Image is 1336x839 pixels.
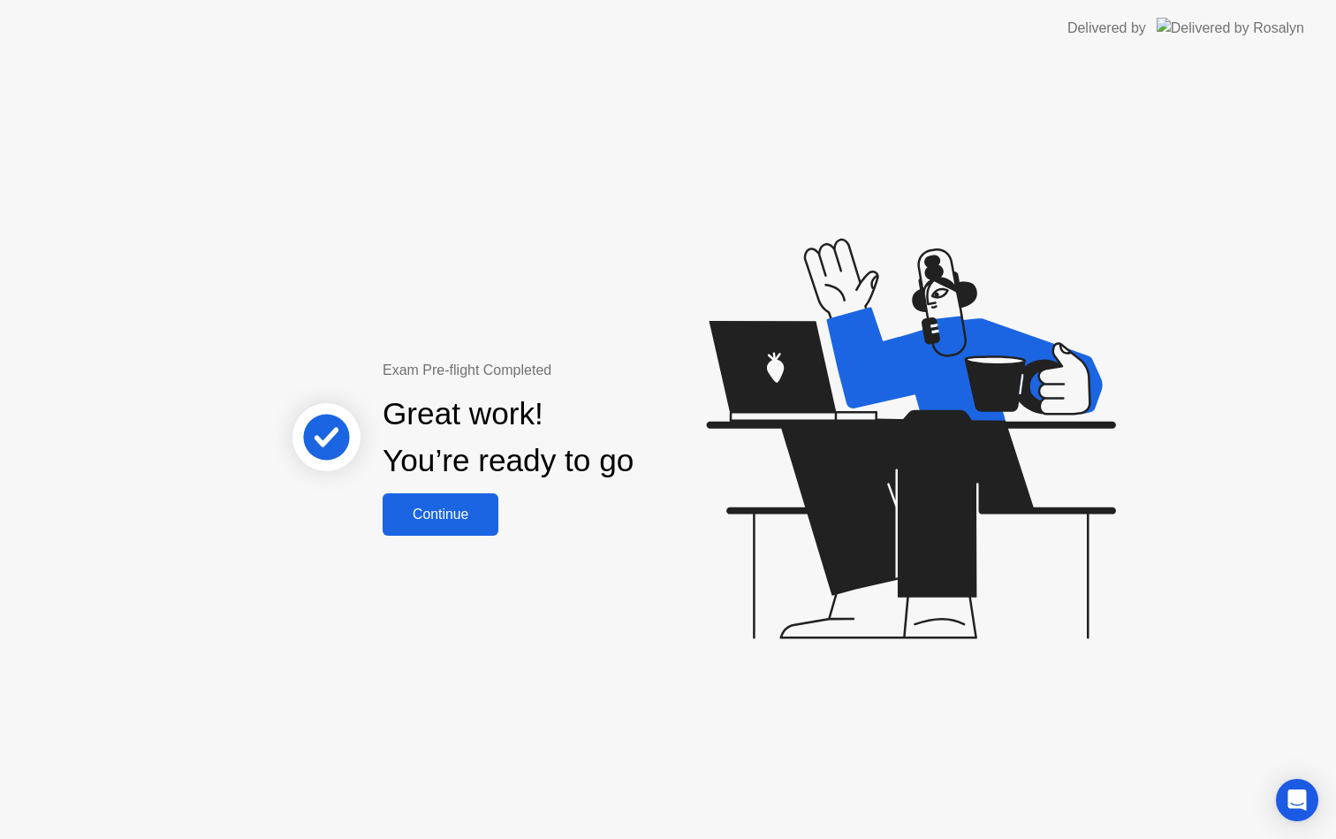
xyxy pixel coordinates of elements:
[383,493,498,536] button: Continue
[388,507,493,522] div: Continue
[1276,779,1318,821] div: Open Intercom Messenger
[383,360,748,381] div: Exam Pre-flight Completed
[1157,18,1304,38] img: Delivered by Rosalyn
[383,391,634,484] div: Great work! You’re ready to go
[1067,18,1146,39] div: Delivered by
